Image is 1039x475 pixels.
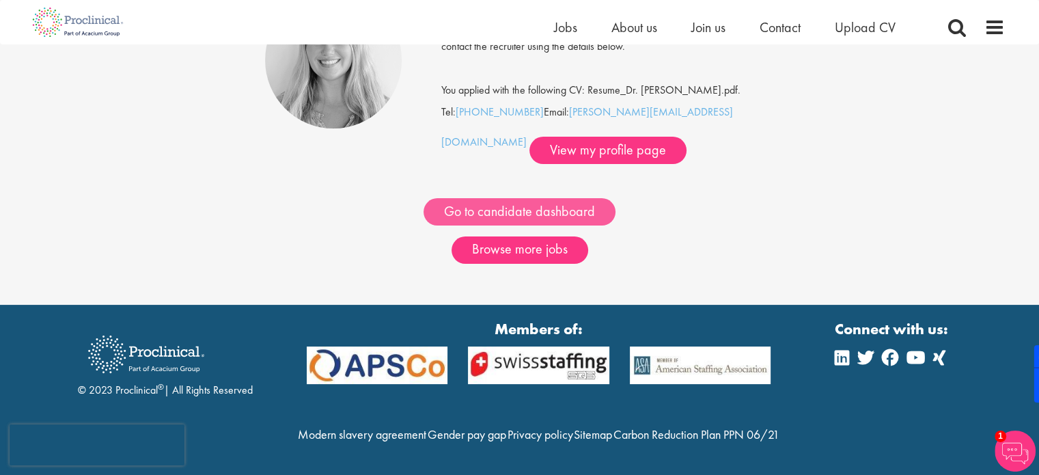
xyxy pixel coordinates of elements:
[456,105,544,119] a: [PHONE_NUMBER]
[529,137,687,164] a: View my profile page
[296,347,458,384] img: APSCo
[835,18,896,36] a: Upload CV
[995,431,1006,442] span: 1
[10,424,184,465] iframe: reCAPTCHA
[835,318,951,340] strong: Connect with us:
[458,347,620,384] img: APSCo
[298,426,426,442] a: Modern slavery agreement
[620,347,781,384] img: APSCo
[760,18,801,36] a: Contact
[428,426,506,442] a: Gender pay gap
[424,198,615,226] a: Go to candidate dashboard
[158,381,164,392] sup: ®
[691,18,725,36] a: Join us
[431,57,784,101] div: You applied with the following CV: Resume_Dr. [PERSON_NAME].pdf.
[507,426,572,442] a: Privacy policy
[307,318,771,340] strong: Members of:
[452,236,588,264] a: Browse more jobs
[441,105,733,149] a: [PERSON_NAME][EMAIL_ADDRESS][DOMAIN_NAME]
[78,325,253,398] div: © 2023 Proclinical | All Rights Reserved
[554,18,577,36] a: Jobs
[574,426,612,442] a: Sitemap
[78,326,214,383] img: Proclinical Recruitment
[611,18,657,36] a: About us
[995,431,1036,472] img: Chatbot
[613,426,779,442] a: Carbon Reduction Plan PPN 06/21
